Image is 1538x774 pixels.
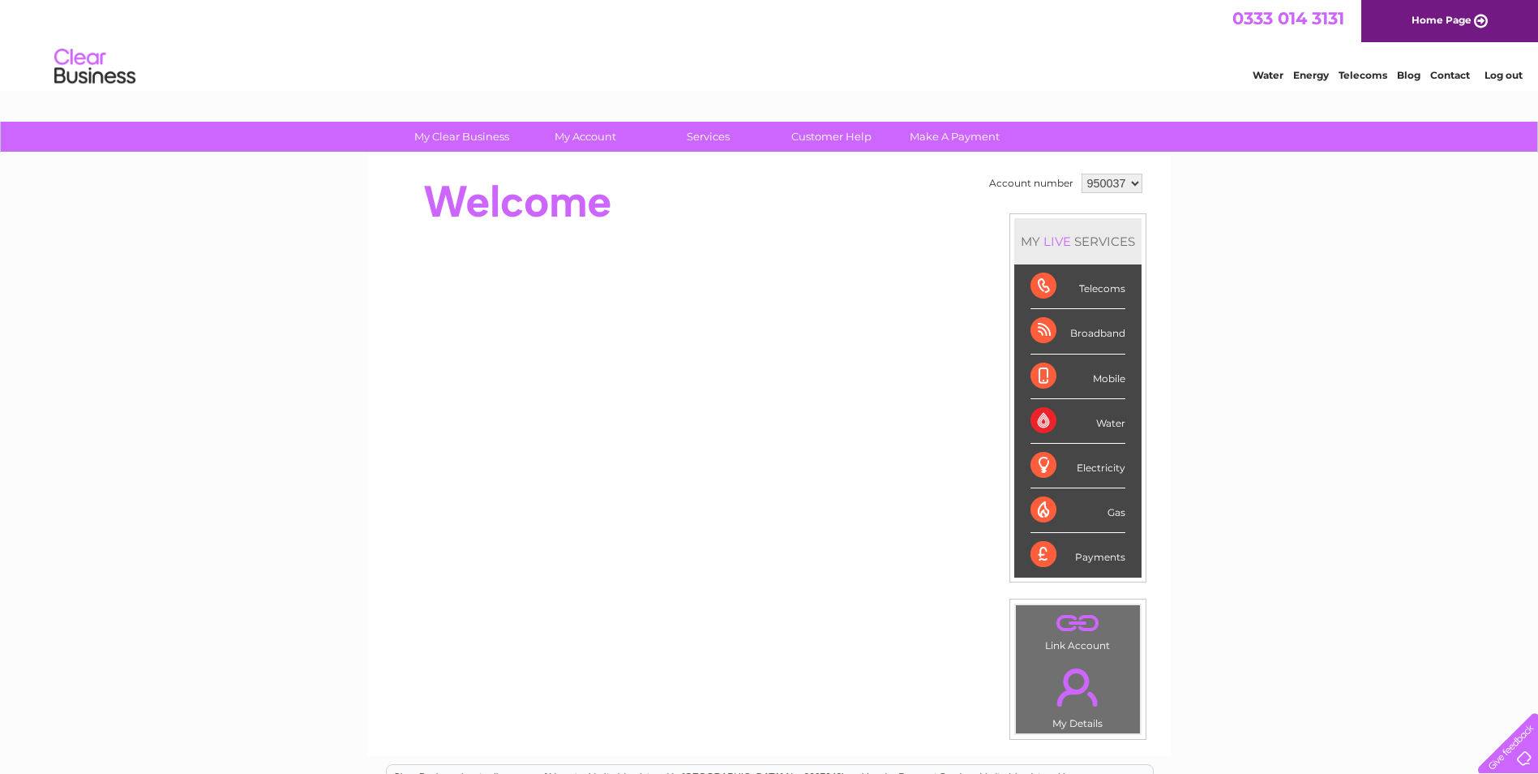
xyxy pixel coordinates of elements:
a: Make A Payment [888,122,1022,152]
a: Contact [1430,69,1470,81]
div: LIVE [1040,234,1074,249]
div: Gas [1030,488,1125,533]
td: Link Account [1015,604,1141,656]
a: . [1020,609,1136,638]
a: Blog [1397,69,1420,81]
div: Mobile [1030,355,1125,399]
img: logo.png [54,42,136,92]
a: Customer Help [765,122,898,152]
a: My Clear Business [395,122,529,152]
div: Water [1030,399,1125,444]
a: 0333 014 3131 [1232,8,1344,28]
td: Account number [985,170,1077,197]
div: Electricity [1030,444,1125,488]
a: . [1020,659,1136,716]
a: Water [1253,69,1283,81]
div: Broadband [1030,309,1125,354]
div: Clear Business is a trading name of Verastar Limited (registered in [GEOGRAPHIC_DATA] No. 3667643... [387,9,1153,79]
a: Log out [1484,69,1523,81]
a: My Account [518,122,652,152]
a: Energy [1293,69,1329,81]
td: My Details [1015,655,1141,734]
div: Payments [1030,533,1125,577]
div: MY SERVICES [1014,218,1142,264]
a: Telecoms [1339,69,1387,81]
a: Services [641,122,775,152]
div: Telecoms [1030,264,1125,309]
